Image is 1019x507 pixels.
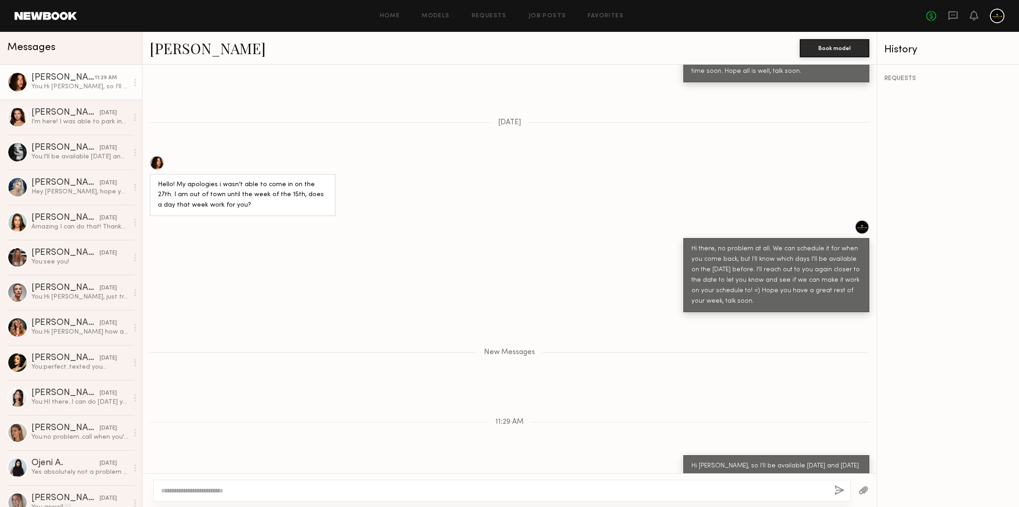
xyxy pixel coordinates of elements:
[31,284,100,293] div: [PERSON_NAME]
[31,178,100,188] div: [PERSON_NAME]
[31,82,128,91] div: You: Hi [PERSON_NAME], so I'll be available [DATE] and [DATE] 9-5 or casting if you can swing by ...
[31,468,128,477] div: Yes absolutely not a problem at all!
[100,144,117,152] div: [DATE]
[31,152,128,161] div: You: I'll be available [DATE] and [DATE] if you can do that
[691,244,861,307] div: Hi there, no problem at all. We can schedule it for when you come back, but I'll know which days ...
[31,494,100,503] div: [PERSON_NAME]
[31,354,100,363] div: [PERSON_NAME]
[800,44,869,51] a: Book model
[495,418,524,426] span: 11:29 AM
[31,223,128,231] div: Amazing I can do that! Thanks so much & looking forward to meeting you!!
[31,433,128,441] div: You: no problem..call when you're by the gate
[158,180,328,211] div: Hello! My apologies i wasn’t able to come in on the 27th. I am out of town until the week of the ...
[31,459,100,468] div: Ojeni A.
[100,214,117,223] div: [DATE]
[31,248,100,258] div: [PERSON_NAME]
[691,461,861,492] div: Hi [PERSON_NAME], so I'll be available [DATE] and [DATE] 9-5 or casting if you can swing by =). L...
[100,459,117,468] div: [DATE]
[529,13,566,19] a: Job Posts
[498,119,521,127] span: [DATE]
[7,42,55,53] span: Messages
[100,109,117,117] div: [DATE]
[31,328,128,336] div: You: Hi [PERSON_NAME] how are you? My name is [PERSON_NAME] and I work for a company called Valen...
[100,249,117,258] div: [DATE]
[31,108,100,117] div: [PERSON_NAME]
[884,45,1012,55] div: History
[31,319,100,328] div: [PERSON_NAME]
[31,73,95,82] div: [PERSON_NAME]
[380,13,400,19] a: Home
[472,13,507,19] a: Requests
[31,117,128,126] div: I’m here! I was able to park inside the parking lot
[31,389,100,398] div: [PERSON_NAME]
[588,13,624,19] a: Favorites
[95,74,117,82] div: 11:29 AM
[884,76,1012,82] div: REQUESTS
[100,179,117,188] div: [DATE]
[31,213,100,223] div: [PERSON_NAME]
[100,424,117,433] div: [DATE]
[422,13,449,19] a: Models
[31,293,128,301] div: You: Hi [PERSON_NAME], just trying to reach out again about the ecomm gig, to see if you're still...
[100,494,117,503] div: [DATE]
[31,424,100,433] div: [PERSON_NAME]
[484,349,535,356] span: New Messages
[150,38,266,58] a: [PERSON_NAME]
[100,319,117,328] div: [DATE]
[31,363,128,371] div: You: perfect..texted you...
[31,143,100,152] div: [PERSON_NAME]
[31,188,128,196] div: Hey [PERSON_NAME], hope you’re doing well. My sister’s instagram is @trapfordom
[800,39,869,57] button: Book model
[100,354,117,363] div: [DATE]
[100,284,117,293] div: [DATE]
[31,258,128,266] div: You: see you!
[100,389,117,398] div: [DATE]
[31,398,128,406] div: You: HI there..I can do [DATE] yes..also [DATE] if you prefer.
